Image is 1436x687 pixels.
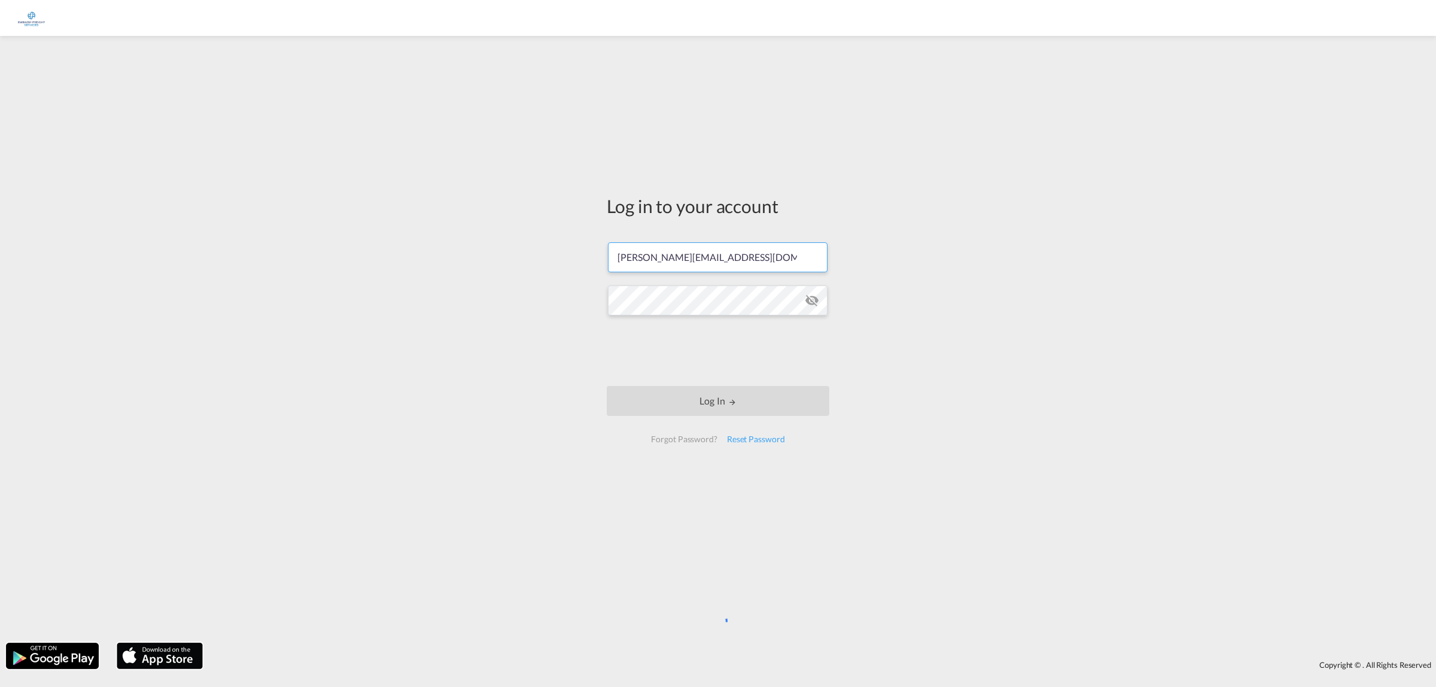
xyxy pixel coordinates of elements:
[115,642,204,670] img: apple.png
[5,642,100,670] img: google.png
[607,193,829,218] div: Log in to your account
[722,428,790,450] div: Reset Password
[627,327,809,374] iframe: reCAPTCHA
[607,386,829,416] button: LOGIN
[805,293,819,308] md-icon: icon-eye-off
[646,428,722,450] div: Forgot Password?
[608,242,827,272] input: Enter email/phone number
[18,5,45,32] img: 4095d310b7c611ef8c2a6321fa84b80e.jpg
[209,655,1436,675] div: Copyright © . All Rights Reserved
